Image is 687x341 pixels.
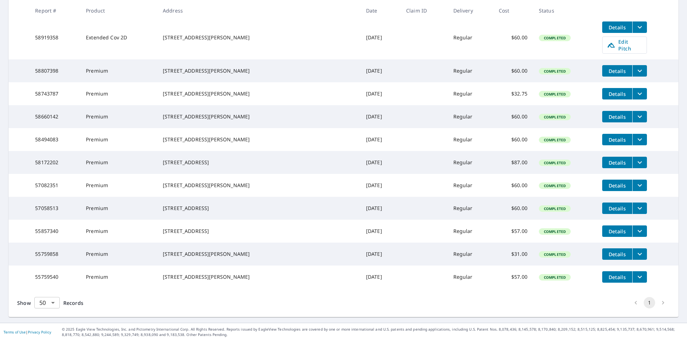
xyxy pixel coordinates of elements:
[606,68,628,74] span: Details
[34,297,60,308] div: Show 50 records
[644,297,655,308] button: page 1
[80,82,157,105] td: Premium
[80,105,157,128] td: Premium
[29,151,80,174] td: 58172202
[602,248,632,260] button: detailsBtn-55759858
[360,128,400,151] td: [DATE]
[80,220,157,243] td: Premium
[360,59,400,82] td: [DATE]
[632,111,647,122] button: filesDropdownBtn-58660142
[607,38,642,52] span: Edit Pitch
[448,220,493,243] td: Regular
[80,243,157,266] td: Premium
[360,174,400,197] td: [DATE]
[493,266,533,288] td: $57.00
[163,182,355,189] div: [STREET_ADDRESS][PERSON_NAME]
[606,251,628,258] span: Details
[602,203,632,214] button: detailsBtn-57058513
[62,327,683,337] p: © 2025 Eagle View Technologies, Inc. and Pictometry International Corp. All Rights Reserved. Repo...
[540,115,570,120] span: Completed
[163,159,355,166] div: [STREET_ADDRESS]
[28,330,51,335] a: Privacy Policy
[632,203,647,214] button: filesDropdownBtn-57058513
[602,180,632,191] button: detailsBtn-57082351
[606,159,628,166] span: Details
[540,206,570,211] span: Completed
[80,59,157,82] td: Premium
[448,128,493,151] td: Regular
[602,157,632,168] button: detailsBtn-58172202
[29,243,80,266] td: 55759858
[29,82,80,105] td: 58743787
[540,160,570,165] span: Completed
[493,197,533,220] td: $60.00
[29,59,80,82] td: 58807398
[448,82,493,105] td: Regular
[4,330,26,335] a: Terms of Use
[29,16,80,59] td: 58919358
[29,220,80,243] td: 55857340
[163,34,355,41] div: [STREET_ADDRESS][PERSON_NAME]
[448,151,493,174] td: Regular
[632,157,647,168] button: filesDropdownBtn-58172202
[540,69,570,74] span: Completed
[448,197,493,220] td: Regular
[540,275,570,280] span: Completed
[540,183,570,188] span: Completed
[29,128,80,151] td: 58494083
[360,151,400,174] td: [DATE]
[29,174,80,197] td: 57082351
[80,16,157,59] td: Extended Cov 2D
[360,16,400,59] td: [DATE]
[493,105,533,128] td: $60.00
[163,90,355,97] div: [STREET_ADDRESS][PERSON_NAME]
[448,16,493,59] td: Regular
[448,174,493,197] td: Regular
[360,243,400,266] td: [DATE]
[163,205,355,212] div: [STREET_ADDRESS]
[632,21,647,33] button: filesDropdownBtn-58919358
[63,299,83,306] span: Records
[602,111,632,122] button: detailsBtn-58660142
[29,197,80,220] td: 57058513
[80,151,157,174] td: Premium
[80,266,157,288] td: Premium
[493,174,533,197] td: $60.00
[360,266,400,288] td: [DATE]
[632,225,647,237] button: filesDropdownBtn-55857340
[163,228,355,235] div: [STREET_ADDRESS]
[29,105,80,128] td: 58660142
[448,59,493,82] td: Regular
[540,229,570,234] span: Completed
[360,197,400,220] td: [DATE]
[632,180,647,191] button: filesDropdownBtn-57082351
[493,151,533,174] td: $87.00
[493,82,533,105] td: $32.75
[163,273,355,281] div: [STREET_ADDRESS][PERSON_NAME]
[602,134,632,145] button: detailsBtn-58494083
[493,59,533,82] td: $60.00
[80,197,157,220] td: Premium
[80,174,157,197] td: Premium
[606,182,628,189] span: Details
[448,105,493,128] td: Regular
[4,330,51,334] p: |
[540,252,570,257] span: Completed
[163,136,355,143] div: [STREET_ADDRESS][PERSON_NAME]
[360,105,400,128] td: [DATE]
[602,271,632,283] button: detailsBtn-55759540
[493,243,533,266] td: $31.00
[448,243,493,266] td: Regular
[602,65,632,77] button: detailsBtn-58807398
[632,248,647,260] button: filesDropdownBtn-55759858
[606,113,628,120] span: Details
[540,92,570,97] span: Completed
[606,274,628,281] span: Details
[493,16,533,59] td: $60.00
[606,91,628,97] span: Details
[606,136,628,143] span: Details
[360,82,400,105] td: [DATE]
[629,297,670,308] nav: pagination navigation
[80,128,157,151] td: Premium
[34,293,60,313] div: 50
